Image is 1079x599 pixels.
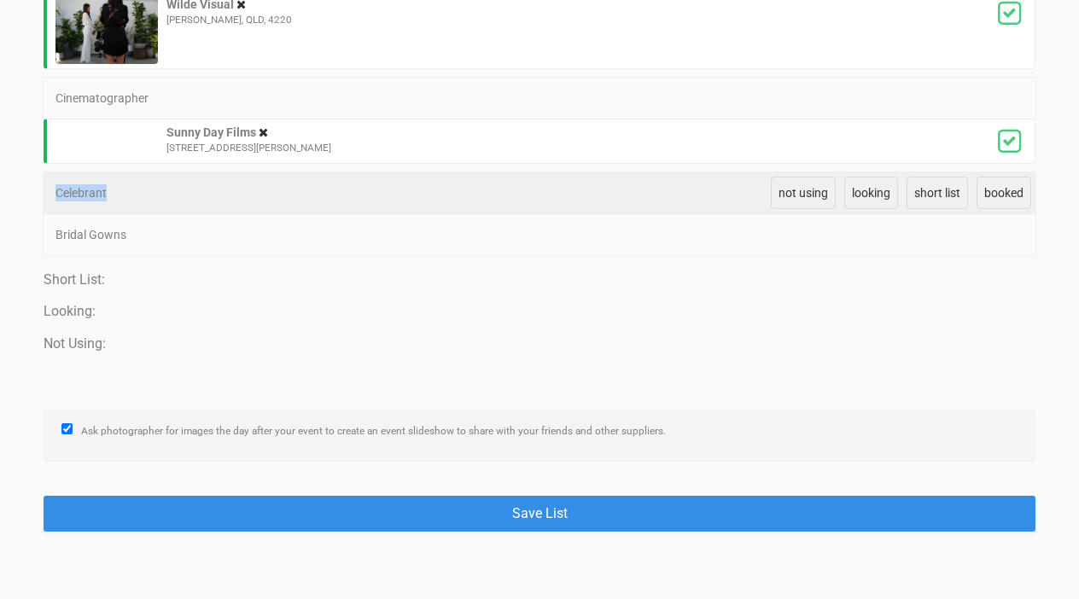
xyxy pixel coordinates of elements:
div: Cinematographer [44,78,763,119]
div: Bridal Gowns [44,214,763,255]
h4: Short List: [44,272,1036,288]
span: looking [852,186,890,200]
div: Celebrant [44,172,763,213]
a: booked [977,177,1031,209]
button: Save List [44,496,1036,531]
strong: Sunny Day Films [166,125,256,139]
span: short list [914,186,960,200]
h4: Not Using: [44,336,1036,352]
h4: Looking: [44,304,1036,319]
label: Ask photographer for images the day after your event to create an event slideshow to share with y... [44,420,666,439]
input: Ask photographer for images the day after your event to create an event slideshow to share with y... [61,423,73,434]
a: not using [771,177,836,209]
span: booked [984,186,1024,200]
a: looking [844,177,898,209]
a: short list [907,177,968,209]
span: not using [779,186,828,200]
div: [PERSON_NAME], QLD, 4220 [166,13,993,27]
div: [STREET_ADDRESS][PERSON_NAME] [166,141,993,155]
